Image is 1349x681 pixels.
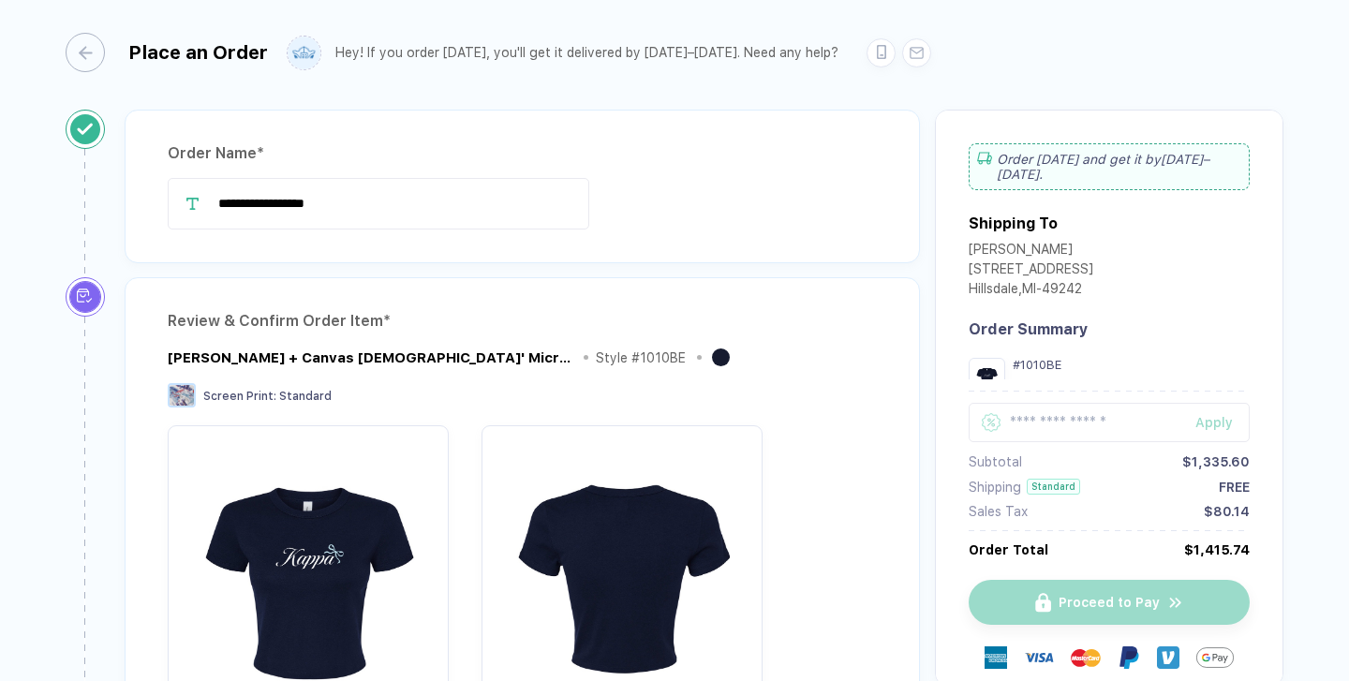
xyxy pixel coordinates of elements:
img: user profile [288,37,320,69]
div: $1,415.74 [1184,542,1250,557]
span: Standard [279,390,332,403]
div: [STREET_ADDRESS] [969,261,1093,281]
img: master-card [1071,643,1101,673]
div: Standard [1027,479,1080,495]
div: Review & Confirm Order Item [168,306,877,336]
div: 70 [1013,378,1028,392]
div: Hey! If you order [DATE], you'll get it delivered by [DATE]–[DATE]. Need any help? [335,45,838,61]
div: FREE [1219,480,1250,495]
div: Subtotal [969,454,1022,469]
div: Shipping To [969,215,1058,232]
button: Apply [1172,403,1250,442]
div: $80.14 [1204,504,1250,519]
div: Bella + Canvas Ladies' Micro Ribbed Baby Tee [168,349,572,366]
div: Apply [1195,415,1250,430]
div: Order Summary [969,320,1250,338]
img: 757dd7b9-10dd-4822-8f95-4a4cfcf98a3b_nt_front_1757201652787.jpg [973,363,1001,390]
div: $1,335.60 [1190,378,1250,392]
div: Place an Order [128,41,268,64]
span: Screen Print : [203,390,276,403]
div: [PERSON_NAME] [969,242,1093,261]
div: Hillsdale , MI - 49242 [969,281,1093,301]
div: Order Name [168,139,877,169]
div: Sales Tax [969,504,1028,519]
div: $1,335.60 [1182,454,1250,469]
img: express [985,646,1007,669]
img: visa [1024,643,1054,673]
div: Order Total [969,542,1048,557]
div: Style # 1010BE [596,350,686,365]
img: GPay [1196,639,1234,676]
div: Order [DATE] and get it by [DATE]–[DATE] . [969,143,1250,190]
div: Shipping [969,480,1021,495]
div: $19.08 [1045,378,1087,392]
div: #1010BE [1013,358,1250,372]
img: Screen Print [168,383,196,407]
div: x [1031,378,1042,392]
img: Paypal [1118,646,1140,669]
img: Venmo [1157,646,1179,669]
